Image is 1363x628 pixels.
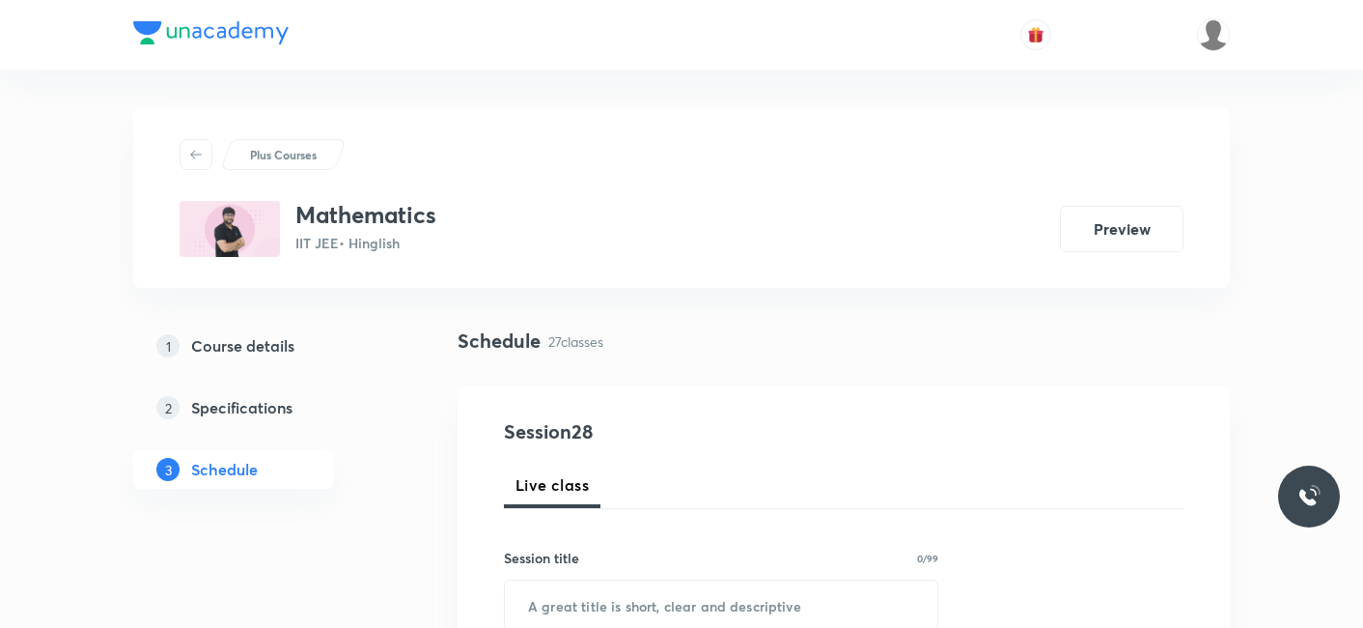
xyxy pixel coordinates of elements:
img: Company Logo [133,21,289,44]
p: 3 [156,458,180,481]
a: Company Logo [133,21,289,49]
p: 0/99 [917,554,938,563]
p: 2 [156,396,180,419]
img: C27A789E-8A56-4242-A13D-5AF17C93F799_plus.png [180,201,280,257]
p: 27 classes [548,331,603,352]
h6: Session title [504,548,579,568]
a: 1Course details [133,327,396,365]
p: 1 [156,334,180,357]
a: 2Specifications [133,388,396,427]
h4: Session 28 [504,417,856,446]
img: ttu [1297,485,1321,508]
button: avatar [1020,19,1051,50]
h3: Mathematics [295,201,436,229]
h4: Schedule [458,327,541,356]
img: avatar [1027,26,1044,43]
p: Plus Courses [250,146,317,163]
p: IIT JEE • Hinglish [295,233,436,253]
img: Mukesh Gupta [1197,18,1230,51]
button: Preview [1060,206,1183,252]
h5: Course details [191,334,294,357]
h5: Schedule [191,458,258,481]
span: Live class [515,473,589,497]
h5: Specifications [191,396,292,419]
